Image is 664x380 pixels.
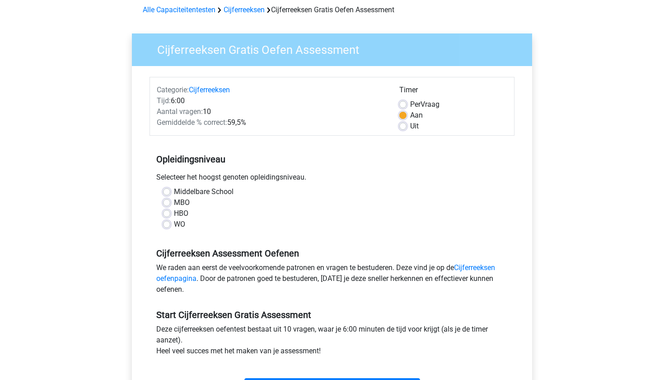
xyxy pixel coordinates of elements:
h5: Opleidingsniveau [156,150,508,168]
div: 59,5% [150,117,393,128]
label: HBO [174,208,188,219]
h3: Cijferreeksen Gratis Oefen Assessment [146,39,525,57]
label: Middelbare School [174,186,234,197]
label: Aan [410,110,423,121]
a: Cijferreeksen [224,5,265,14]
div: Selecteer het hoogst genoten opleidingsniveau. [150,172,514,186]
div: Timer [399,85,507,99]
h5: Cijferreeksen Assessment Oefenen [156,248,508,259]
div: 6:00 [150,95,393,106]
h5: Start Cijferreeksen Gratis Assessment [156,309,508,320]
span: Per [410,100,421,109]
span: Categorie: [157,85,189,94]
div: 10 [150,106,393,117]
span: Tijd: [157,96,171,105]
span: Gemiddelde % correct: [157,118,227,127]
div: We raden aan eerst de veelvoorkomende patronen en vragen te bestuderen. Deze vind je op de . Door... [150,262,514,299]
label: WO [174,219,185,230]
span: Aantal vragen: [157,107,203,116]
a: Alle Capaciteitentesten [143,5,215,14]
div: Deze cijferreeksen oefentest bestaat uit 10 vragen, waar je 6:00 minuten de tijd voor krijgt (als... [150,324,514,360]
label: MBO [174,197,190,208]
label: Uit [410,121,419,132]
label: Vraag [410,99,440,110]
div: Cijferreeksen Gratis Oefen Assessment [139,5,525,15]
a: Cijferreeksen [189,85,230,94]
